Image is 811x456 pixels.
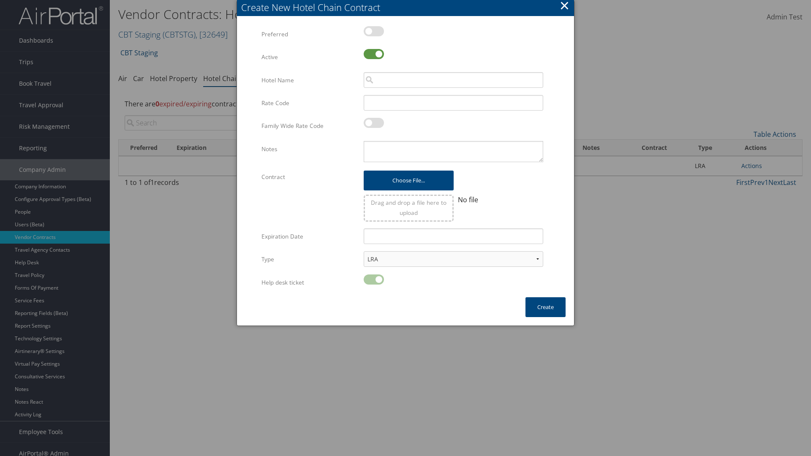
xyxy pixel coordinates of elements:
label: Help desk ticket [261,274,357,290]
label: Rate Code [261,95,357,111]
label: Active [261,49,357,65]
label: Expiration Date [261,228,357,244]
label: Contract [261,169,357,185]
span: No file [458,195,478,204]
div: Create New Hotel Chain Contract [241,1,574,14]
label: Family Wide Rate Code [261,118,357,134]
label: Notes [261,141,357,157]
span: Drag and drop a file here to upload [371,198,446,217]
label: Hotel Name [261,72,357,88]
label: Preferred [261,26,357,42]
label: Type [261,251,357,267]
button: Create [525,297,566,317]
